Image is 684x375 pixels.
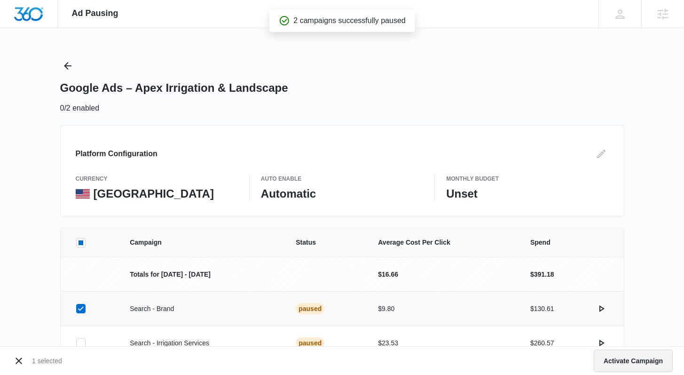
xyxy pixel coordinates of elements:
[293,15,405,26] p: 2 campaigns successfully paused
[594,350,673,372] button: Activate Campaign
[296,238,355,247] span: Status
[261,187,423,201] p: Automatic
[296,337,324,349] div: Paused
[60,103,100,114] p: 0/2 enabled
[378,270,508,279] p: $16.66
[76,148,157,160] h3: Platform Configuration
[11,353,26,368] button: Cancel
[94,187,214,201] p: [GEOGRAPHIC_DATA]
[130,270,273,279] p: Totals for [DATE] - [DATE]
[130,338,273,348] p: Search - Irrigation Services
[378,338,508,348] p: $23.53
[130,238,273,247] span: Campaign
[60,58,75,73] button: Back
[530,270,554,279] p: $391.18
[446,175,608,183] p: Monthly Budget
[76,175,238,183] p: currency
[530,304,554,314] p: $130.61
[72,8,118,18] span: Ad Pausing
[446,187,608,201] p: Unset
[60,81,288,95] h1: Google Ads – Apex Irrigation & Landscape
[594,301,609,316] button: actions.activate
[76,189,90,199] img: United States
[261,175,423,183] p: Auto Enable
[296,303,324,314] div: Paused
[378,238,508,247] span: Average Cost Per Click
[130,304,273,314] p: Search - Brand
[530,338,554,348] p: $260.57
[594,335,609,351] button: actions.activate
[32,356,62,366] p: 1 selected
[594,146,609,161] button: Edit
[530,238,609,247] span: Spend
[378,304,508,314] p: $9.80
